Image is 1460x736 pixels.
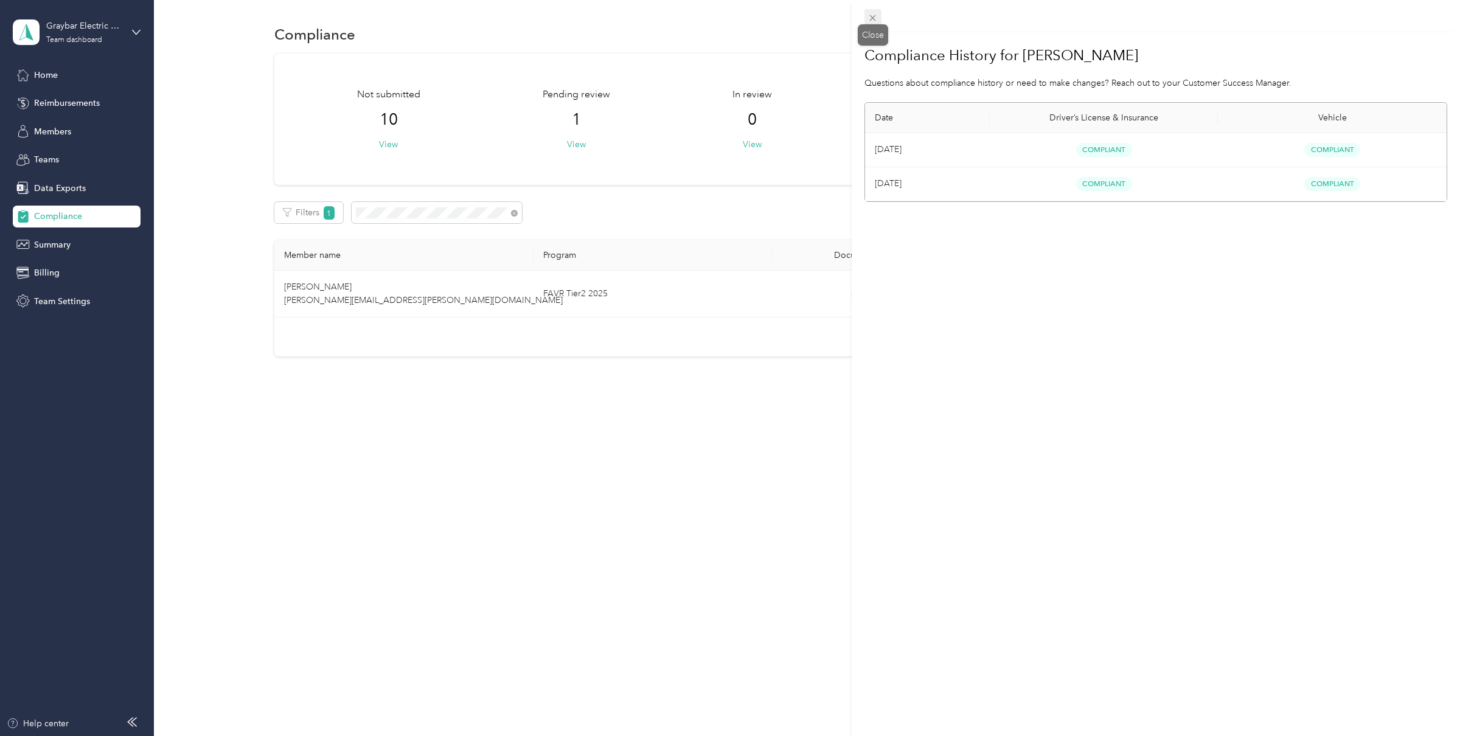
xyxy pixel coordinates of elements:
[1304,143,1360,157] span: Compliant
[865,133,990,167] td: Sep 2025
[864,77,1447,89] p: Questions about compliance history or need to make changes? Reach out to your Customer Success Ma...
[990,103,1218,133] th: Driver’s License & Insurance
[865,103,990,133] th: Date
[1218,103,1447,133] th: Vehicle
[1304,177,1360,191] span: Compliant
[858,24,888,46] div: Close
[864,41,1447,70] h1: Compliance History for [PERSON_NAME]
[865,167,990,201] td: Aug 2025
[1076,143,1132,157] span: Compliant
[1392,668,1460,736] iframe: Everlance-gr Chat Button Frame
[1076,177,1132,191] span: Compliant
